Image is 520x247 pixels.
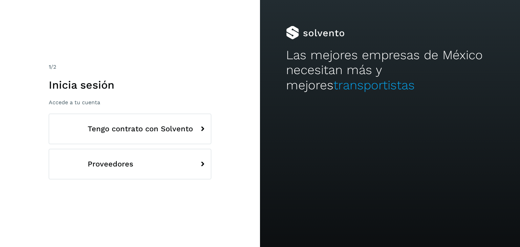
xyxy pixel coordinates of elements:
[49,64,51,70] span: 1
[49,114,211,144] button: Tengo contrato con Solvento
[49,78,211,91] h1: Inicia sesión
[49,99,211,106] p: Accede a tu cuenta
[286,48,494,93] h2: Las mejores empresas de México necesitan más y mejores
[88,125,193,133] span: Tengo contrato con Solvento
[49,63,211,71] div: /2
[333,78,415,92] span: transportistas
[88,160,133,168] span: Proveedores
[49,149,211,179] button: Proveedores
